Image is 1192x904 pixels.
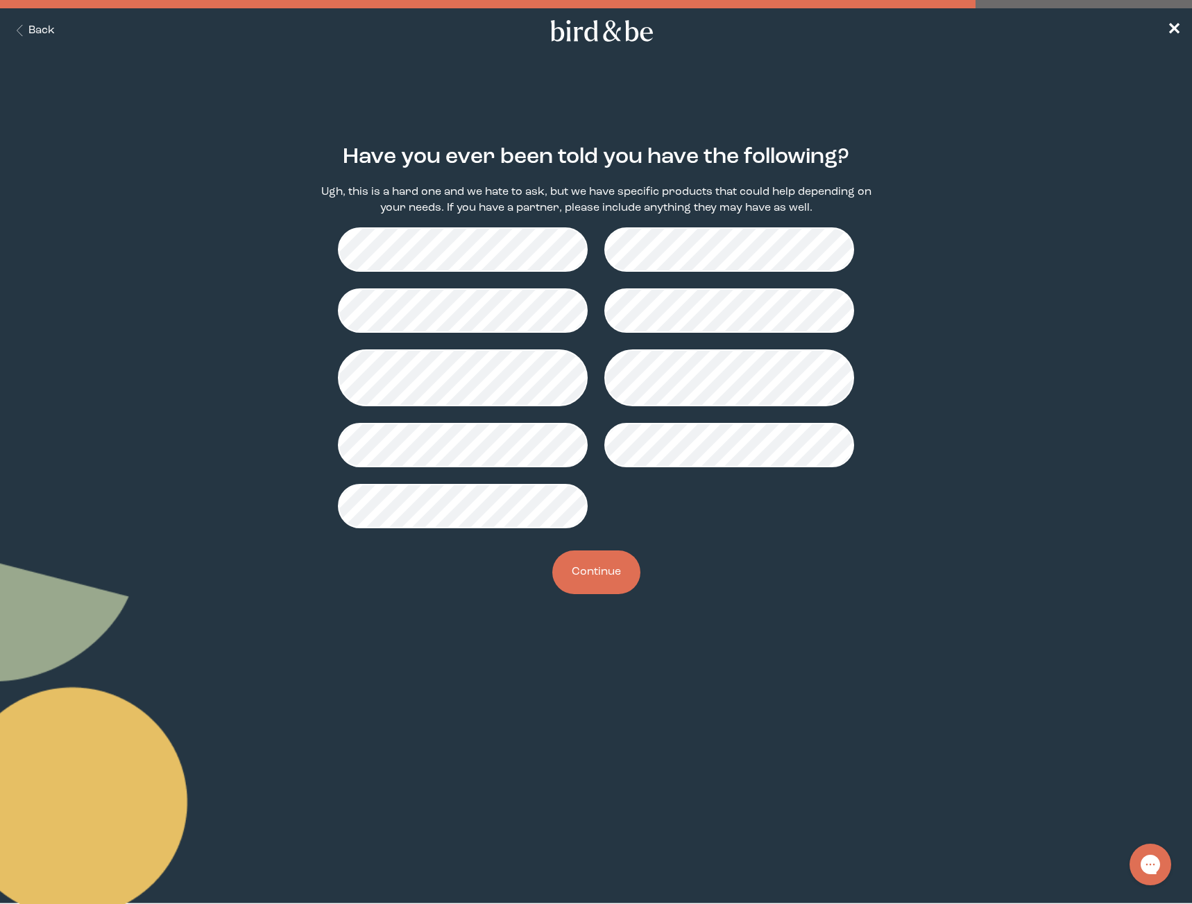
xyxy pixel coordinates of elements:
[343,141,849,173] h2: Have you ever been told you have the following?
[1167,19,1181,43] a: ✕
[1123,839,1178,890] iframe: Gorgias live chat messenger
[1167,22,1181,39] span: ✕
[11,23,55,39] button: Back Button
[309,184,883,216] p: Ugh, this is a hard one and we hate to ask, but we have specific products that could help dependi...
[552,550,640,594] button: Continue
